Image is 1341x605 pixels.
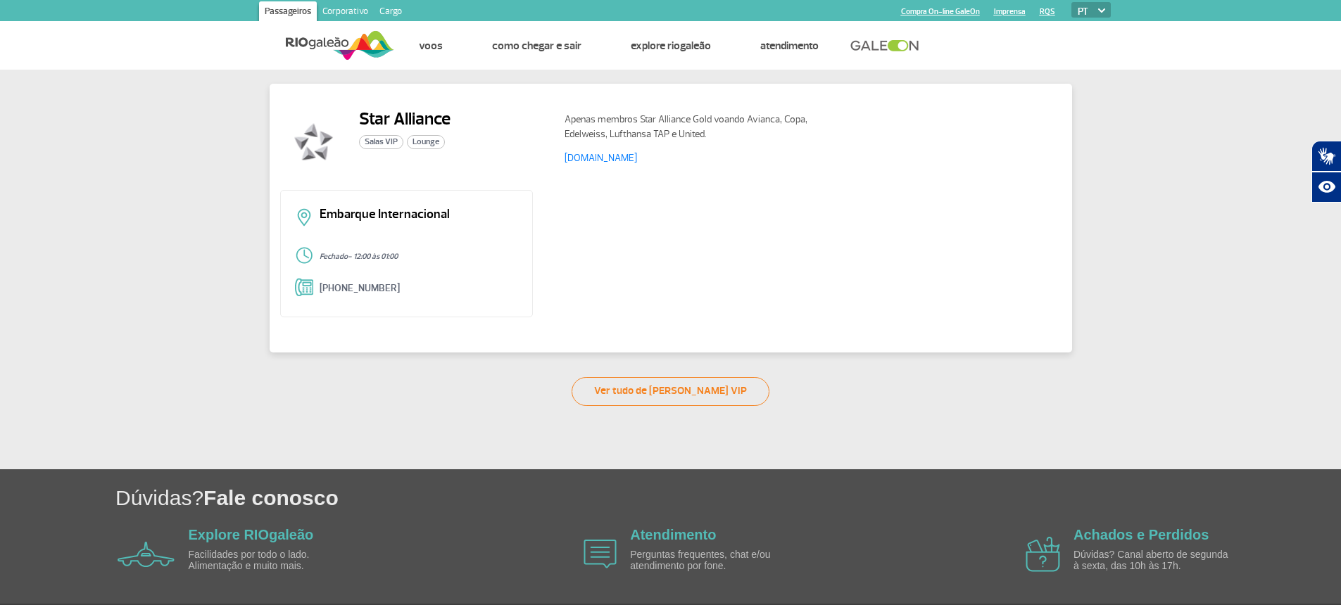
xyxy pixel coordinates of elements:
a: Passageiros [259,1,317,24]
p: Dúvidas? Canal aberto de segunda à sexta, das 10h às 17h. [1074,549,1235,571]
a: [DOMAIN_NAME] [565,152,637,164]
a: Explore RIOgaleão [631,39,711,53]
a: [PHONE_NUMBER] [320,282,400,294]
a: Imprensa [994,7,1026,16]
p: Apenas membros Star Alliance Gold voando Avianca, Copa, Edelweiss, Lufthansa TAP e United. [565,112,818,141]
a: RQS [1040,7,1055,16]
a: Atendimento [760,39,819,53]
h2: Star Alliance [359,108,451,129]
a: Compra On-line GaleOn [901,7,980,16]
span: Lounge [407,135,445,149]
span: Fale conosco [203,486,339,509]
a: Achados e Perdidos [1074,527,1209,542]
span: Salas VIP [359,135,403,149]
a: Como chegar e sair [492,39,581,53]
a: Corporativo [317,1,374,24]
p: Facilidades por todo o lado. Alimentação e muito mais. [189,549,351,571]
img: airplane icon [584,540,617,568]
img: airplane icon [1026,537,1060,572]
h1: Dúvidas? [115,483,1341,512]
button: Abrir tradutor de língua de sinais. [1311,141,1341,172]
button: Abrir recursos assistivos. [1311,172,1341,203]
p: - 12:00 às 01:00 [320,253,519,261]
a: Ver tudo de [PERSON_NAME] VIP [572,377,769,406]
p: Perguntas frequentes, chat e/ou atendimento por fone. [630,549,792,571]
p: Embarque Internacional [320,208,519,221]
div: Plugin de acessibilidade da Hand Talk. [1311,141,1341,203]
a: Voos [419,39,443,53]
a: Cargo [374,1,408,24]
a: Atendimento [630,527,716,542]
strong: Fechado [320,252,348,261]
img: alliance-vip-logo.png [280,108,348,176]
img: airplane icon [118,542,175,567]
a: Explore RIOgaleão [189,527,314,542]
